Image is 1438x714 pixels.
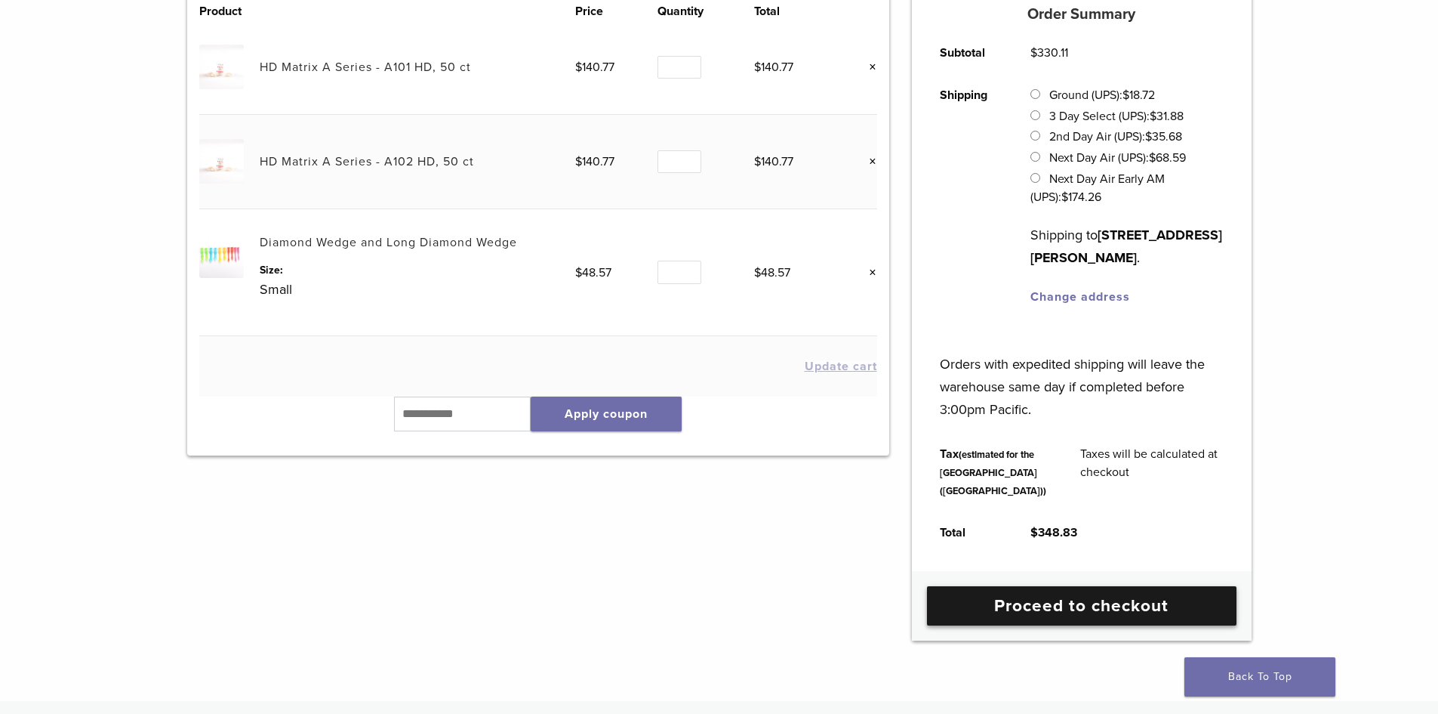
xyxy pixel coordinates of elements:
[1122,88,1129,103] span: $
[531,397,682,431] button: Apply coupon
[858,57,877,77] a: Remove this item
[1030,525,1077,540] bdi: 348.83
[260,235,517,250] a: Diamond Wedge and Long Diamond Wedge
[575,60,582,75] span: $
[1149,150,1186,165] bdi: 68.59
[575,154,614,169] bdi: 140.77
[1049,150,1186,165] label: Next Day Air (UPS):
[754,154,761,169] span: $
[858,263,877,283] a: Remove this item
[1030,289,1130,304] a: Change address
[1030,227,1222,266] strong: [STREET_ADDRESS][PERSON_NAME]
[1150,109,1156,124] span: $
[1064,433,1240,512] td: Taxes will be calculated at checkout
[754,60,793,75] bdi: 140.77
[1030,224,1223,269] p: Shipping to .
[575,265,582,280] span: $
[1049,88,1155,103] label: Ground (UPS):
[1049,129,1182,144] label: 2nd Day Air (UPS):
[754,154,793,169] bdi: 140.77
[805,360,877,372] button: Update cart
[923,433,1064,512] th: Tax
[1061,190,1101,205] bdi: 174.26
[923,32,1014,74] th: Subtotal
[927,586,1236,626] a: Proceed to checkout
[575,154,582,169] span: $
[199,45,244,89] img: HD Matrix A Series - A101 HD, 50 ct
[1145,129,1152,144] span: $
[575,265,611,280] bdi: 48.57
[923,512,1014,554] th: Total
[260,60,471,75] a: HD Matrix A Series - A101 HD, 50 ct
[923,74,1014,318] th: Shipping
[260,278,576,301] p: Small
[912,5,1252,23] h5: Order Summary
[1184,657,1335,697] a: Back To Top
[754,265,761,280] span: $
[199,233,244,278] img: Diamond Wedge and Long Diamond Wedge
[1122,88,1155,103] bdi: 18.72
[199,2,260,20] th: Product
[754,265,790,280] bdi: 48.57
[657,2,754,20] th: Quantity
[1149,150,1156,165] span: $
[1030,525,1038,540] span: $
[260,154,474,169] a: HD Matrix A Series - A102 HD, 50 ct
[199,139,244,184] img: HD Matrix A Series - A102 HD, 50 ct
[1061,190,1068,205] span: $
[1145,129,1182,144] bdi: 35.68
[1049,109,1184,124] label: 3 Day Select (UPS):
[1030,45,1037,60] span: $
[1030,172,1164,205] label: Next Day Air Early AM (UPS):
[754,60,761,75] span: $
[940,330,1223,421] p: Orders with expedited shipping will leave the warehouse same day if completed before 3:00pm Pacific.
[260,262,576,278] dt: Size:
[1150,109,1184,124] bdi: 31.88
[1030,45,1068,60] bdi: 330.11
[754,2,836,20] th: Total
[575,2,657,20] th: Price
[858,152,877,172] a: Remove this item
[940,449,1046,497] small: (estimated for the [GEOGRAPHIC_DATA] ([GEOGRAPHIC_DATA]))
[575,60,614,75] bdi: 140.77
